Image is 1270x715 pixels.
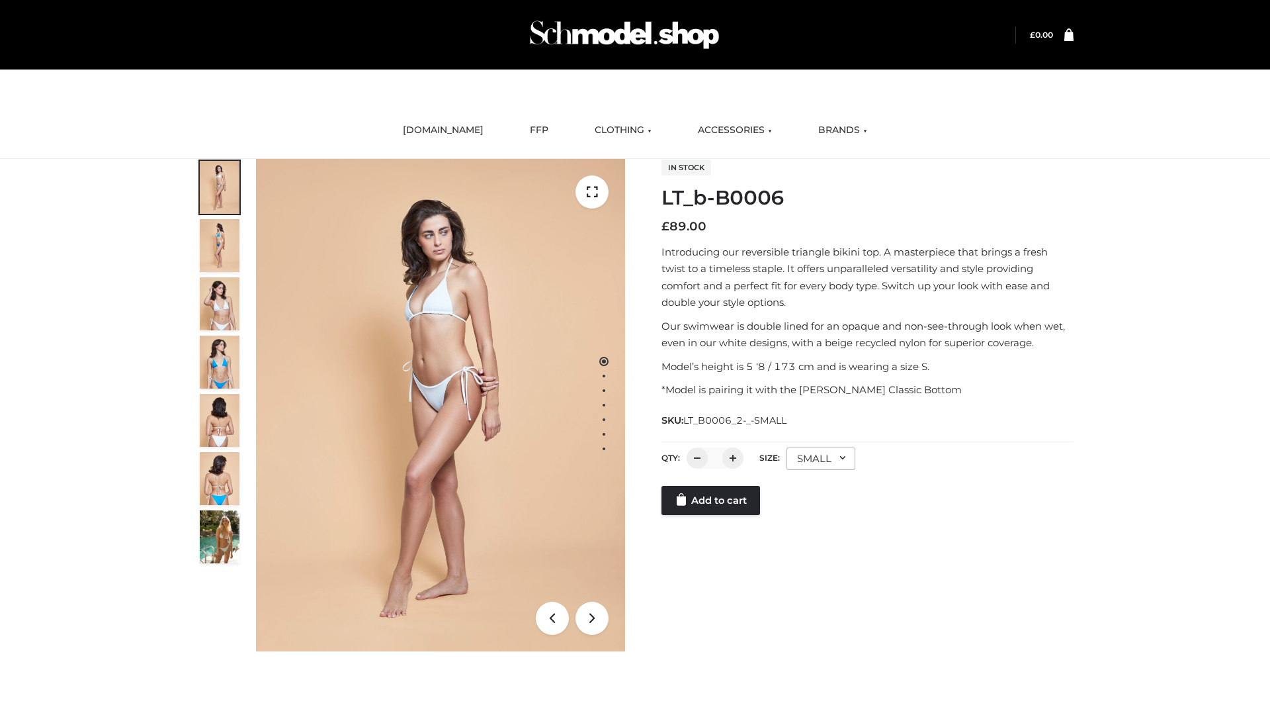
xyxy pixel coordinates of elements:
bdi: 0.00 [1030,30,1053,40]
span: SKU: [661,412,788,428]
bdi: 89.00 [661,219,706,234]
img: Schmodel Admin 964 [525,9,724,61]
img: ArielClassicBikiniTop_CloudNine_AzureSky_OW114ECO_4-scaled.jpg [200,336,239,389]
img: ArielClassicBikiniTop_CloudNine_AzureSky_OW114ECO_1 [256,159,625,651]
img: ArielClassicBikiniTop_CloudNine_AzureSky_OW114ECO_2-scaled.jpg [200,219,239,272]
span: LT_B0006_2-_-SMALL [683,414,786,426]
a: FFP [520,116,558,145]
label: QTY: [661,453,680,463]
label: Size: [759,453,780,463]
p: Model’s height is 5 ‘8 / 173 cm and is wearing a size S. [661,358,1074,375]
div: SMALL [786,448,855,470]
p: Introducing our reversible triangle bikini top. A masterpiece that brings a fresh twist to a time... [661,244,1074,311]
a: £0.00 [1030,30,1053,40]
a: Add to cart [661,486,760,515]
img: ArielClassicBikiniTop_CloudNine_AzureSky_OW114ECO_7-scaled.jpg [200,394,239,447]
a: [DOMAIN_NAME] [393,116,493,145]
h1: LT_b-B0006 [661,186,1074,210]
span: In stock [661,160,711,175]
img: ArielClassicBikiniTop_CloudNine_AzureSky_OW114ECO_1-scaled.jpg [200,161,239,214]
span: £ [661,219,669,234]
a: CLOTHING [585,116,661,145]
p: *Model is pairing it with the [PERSON_NAME] Classic Bottom [661,381,1074,399]
a: BRANDS [808,116,877,145]
img: ArielClassicBikiniTop_CloudNine_AzureSky_OW114ECO_3-scaled.jpg [200,277,239,330]
img: Arieltop_CloudNine_AzureSky2.jpg [200,510,239,563]
img: ArielClassicBikiniTop_CloudNine_AzureSky_OW114ECO_8-scaled.jpg [200,452,239,505]
span: £ [1030,30,1035,40]
a: ACCESSORIES [688,116,782,145]
p: Our swimwear is double lined for an opaque and non-see-through look when wet, even in our white d... [661,318,1074,352]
